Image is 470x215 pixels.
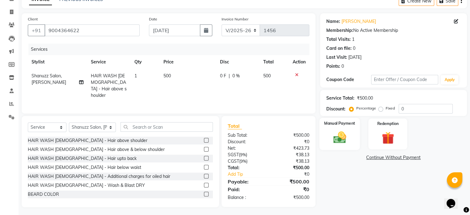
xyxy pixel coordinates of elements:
span: 9% [240,152,246,157]
span: 1 [134,73,137,79]
input: Search by Name/Mobile/Email/Code [44,24,140,36]
div: ₹500.00 [357,95,373,101]
img: _cash.svg [329,130,350,145]
div: HAIR WASH [DEMOGRAPHIC_DATA] - Wash & Blast DRY [28,182,145,189]
div: Points: [326,63,340,70]
div: Balance : [223,194,269,201]
div: ₹38.13 [269,158,314,165]
div: 0 [341,63,344,70]
span: 9% [240,159,246,164]
th: Stylist [28,55,87,69]
div: 1 [352,36,354,43]
div: 0 [353,45,355,52]
th: Price [160,55,216,69]
span: 500 [163,73,171,79]
div: BEARD COLOR [28,191,59,198]
div: Discount: [326,106,345,112]
a: [PERSON_NAME] [341,18,376,25]
span: Total [228,123,242,129]
th: Action [289,55,309,69]
div: ₹500.00 [269,194,314,201]
div: HAIR WASH [DEMOGRAPHIC_DATA] - Hair above shoulder [28,137,147,144]
div: No Active Membership [326,27,461,34]
div: Paid: [223,186,269,193]
label: Redemption [377,121,399,127]
label: Client [28,16,38,22]
span: Shanuzz Salon, [PERSON_NAME] [32,73,66,85]
th: Total [260,55,289,69]
th: Disc [216,55,260,69]
span: CGST [228,158,239,164]
div: Total: [223,165,269,171]
label: Date [149,16,157,22]
span: HAIR WASH [DEMOGRAPHIC_DATA] - Hair above shoulder [91,73,127,98]
div: Name: [326,18,340,25]
button: Apply [441,75,458,84]
div: ₹0 [269,186,314,193]
input: Enter Offer / Coupon Code [371,75,438,84]
div: ₹500.00 [269,132,314,139]
div: HAIR WASH [DEMOGRAPHIC_DATA] - Hair upto back [28,155,137,162]
div: ₹0 [276,171,314,178]
div: ₹38.13 [269,152,314,158]
a: Continue Without Payment [321,154,466,161]
div: Services [28,44,314,55]
div: Net: [223,145,269,152]
label: Fixed [386,105,395,111]
div: ₹423.73 [269,145,314,152]
span: | [229,73,230,79]
iframe: chat widget [444,190,464,209]
img: _gift.svg [378,130,398,146]
span: 0 % [232,73,240,79]
div: HAIR WASH [DEMOGRAPHIC_DATA] - Additional charges for oiled hair [28,173,170,180]
th: Qty [131,55,160,69]
div: ₹0 [269,139,314,145]
div: ₹500.00 [269,178,314,185]
div: Sub Total: [223,132,269,139]
div: Membership: [326,27,353,34]
div: [DATE] [348,54,362,61]
th: Service [87,55,131,69]
div: Service Total: [326,95,354,101]
label: Invoice Number [222,16,248,22]
input: Search or Scan [121,122,213,132]
div: ₹500.00 [269,165,314,171]
span: 500 [263,73,271,79]
div: Payable: [223,178,269,185]
div: ( ) [223,158,269,165]
div: ( ) [223,152,269,158]
label: Manual Payment [324,120,355,126]
span: SGST [228,152,239,157]
div: Total Visits: [326,36,351,43]
label: Percentage [356,105,376,111]
div: HAIR WASH [DEMOGRAPHIC_DATA] - Hair below waist [28,164,141,171]
div: HAIR WASH [DEMOGRAPHIC_DATA] - Hair above & below shoulder [28,146,165,153]
div: Discount: [223,139,269,145]
div: Coupon Code [326,76,371,83]
a: Add Tip [223,171,276,178]
div: Card on file: [326,45,352,52]
span: 0 F [220,73,226,79]
div: Last Visit: [326,54,347,61]
button: +91 [28,24,45,36]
